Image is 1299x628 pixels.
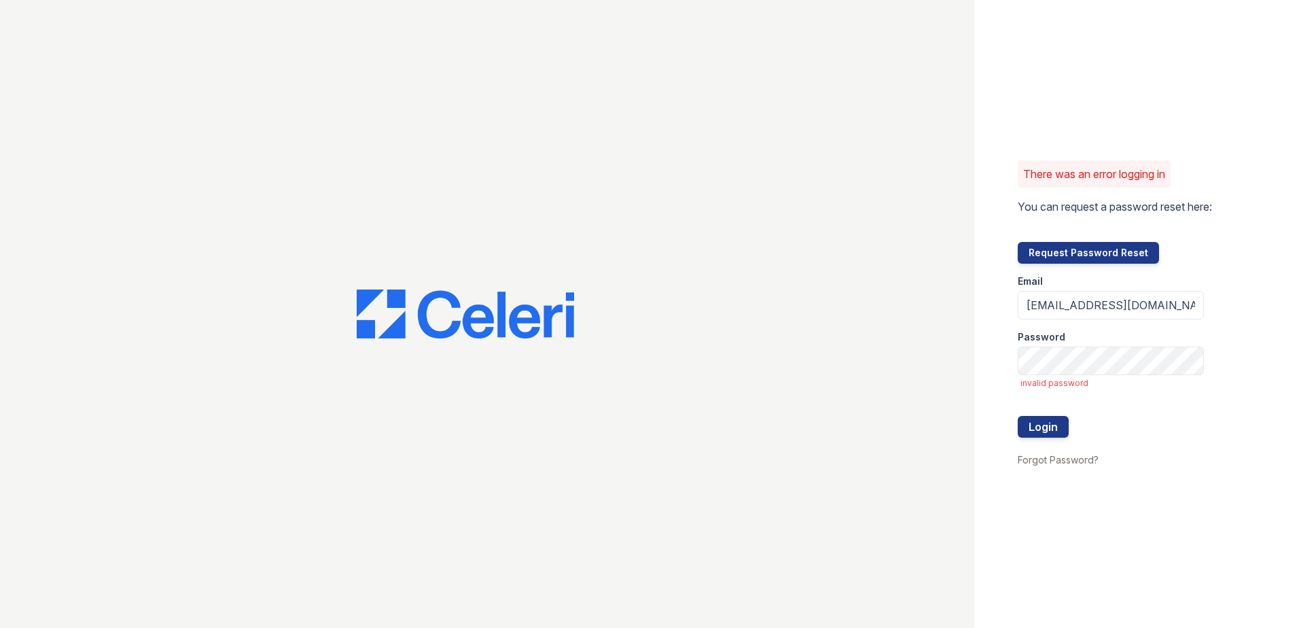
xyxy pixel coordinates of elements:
[1020,378,1204,389] span: invalid password
[1018,416,1069,438] button: Login
[1018,330,1065,344] label: Password
[1018,454,1099,466] a: Forgot Password?
[357,290,574,338] img: CE_Logo_Blue-a8612792a0a2168367f1c8372b55b34899dd931a85d93a1a3d3e32e68fde9ad4.png
[1018,198,1212,215] p: You can request a password reset here:
[1018,275,1043,288] label: Email
[1018,242,1159,264] button: Request Password Reset
[1023,166,1165,182] p: There was an error logging in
